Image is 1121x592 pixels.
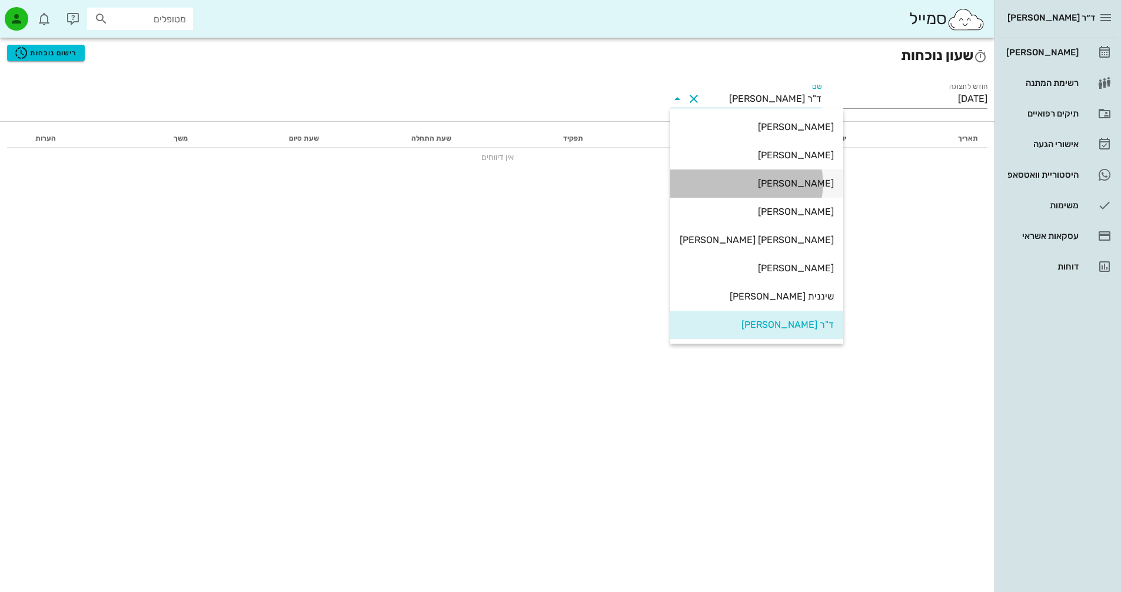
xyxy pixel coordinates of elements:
div: [PERSON_NAME] [PERSON_NAME] [680,234,834,245]
a: משימות [999,191,1116,219]
div: שיננית [PERSON_NAME] [680,291,834,302]
span: הערות [35,134,56,142]
th: שעת סיום [197,129,329,148]
div: עסקאות אשראי [1004,231,1079,241]
th: הערות [26,129,65,148]
span: שעת סיום [289,134,319,142]
a: דוחות [999,252,1116,281]
div: היסטוריית וואטסאפ [1004,170,1079,179]
div: ד"ר [PERSON_NAME] [680,319,834,330]
h2: שעון נוכחות [7,45,987,66]
span: תג [35,9,42,16]
th: משך [65,129,197,148]
button: רישום נוכחות [7,45,85,61]
a: אישורי הגעה [999,130,1116,158]
span: שעת התחלה [411,134,451,142]
div: [PERSON_NAME] [680,121,834,132]
label: חודש לתצוגה [949,82,987,91]
div: [PERSON_NAME] [680,149,834,161]
td: אין דיווחים [7,148,987,167]
div: [PERSON_NAME] [1004,48,1079,57]
div: תיקים רפואיים [1004,109,1079,118]
a: עסקאות אשראי [999,222,1116,250]
div: [PERSON_NAME] [680,262,834,274]
a: רשימת המתנה [999,69,1116,97]
a: [PERSON_NAME] [999,38,1116,66]
div: דוחות [1004,262,1079,271]
span: רישום נוכחות [14,46,77,60]
button: Clear שם [687,92,701,106]
span: ד״ר [PERSON_NAME] [1007,12,1095,23]
th: שעת התחלה [328,129,460,148]
div: [PERSON_NAME] [680,206,834,217]
div: רשימת המתנה [1004,78,1079,88]
th: תאריך: לא ממוין. לחץ למיון לפי סדר עולה. הפעל למיון עולה. [856,129,987,148]
div: אישורי הגעה [1004,139,1079,149]
span: תפקיד [563,134,583,142]
span: תאריך [958,134,978,142]
th: שם: לא ממוין. לחץ למיון לפי סדר עולה. הפעל למיון עולה. [593,129,724,148]
div: סמייל [909,6,985,32]
img: SmileCloud logo [947,8,985,31]
div: [PERSON_NAME] [680,178,834,189]
div: משימות [1004,201,1079,210]
a: היסטוריית וואטסאפ [999,161,1116,189]
span: משך [174,134,188,142]
label: שם [813,82,822,91]
th: תפקיד: לא ממוין. לחץ למיון לפי סדר עולה. הפעל למיון עולה. [461,129,593,148]
a: תיקים רפואיים [999,99,1116,128]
